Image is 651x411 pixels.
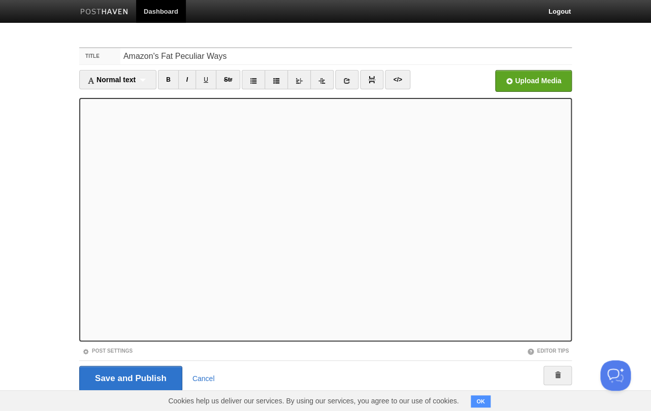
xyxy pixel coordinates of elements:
[385,70,410,89] a: </>
[158,391,469,411] span: Cookies help us deliver our services. By using our services, you agree to our use of cookies.
[178,70,196,89] a: I
[79,48,120,64] label: Title
[196,70,216,89] a: U
[471,395,491,407] button: OK
[368,76,375,83] img: pagebreak-icon.png
[527,348,569,354] a: Editor Tips
[79,366,182,391] input: Save and Publish
[224,76,233,83] del: Str
[80,9,128,16] img: Posthaven-bar
[192,374,215,383] a: Cancel
[82,348,133,354] a: Post Settings
[87,76,136,84] span: Normal text
[216,70,241,89] a: Str
[600,360,631,391] iframe: Help Scout Beacon - Open
[158,70,179,89] a: B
